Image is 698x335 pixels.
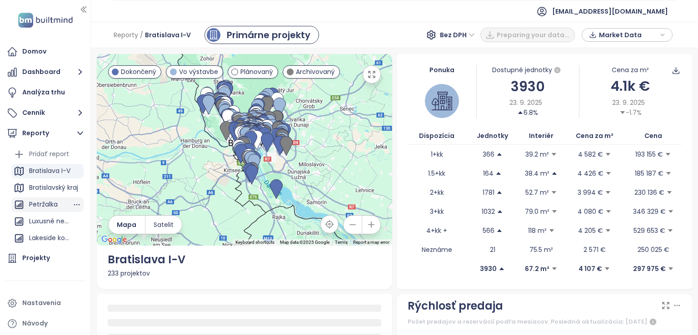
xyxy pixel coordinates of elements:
a: Projekty [5,249,86,267]
span: caret-down [605,208,612,215]
span: Dokončený [121,67,156,77]
div: Bratislava I-V [29,165,70,177]
a: primary [204,26,319,44]
div: Luxusné nehnuteľnosti [11,214,84,229]
span: caret-up [499,266,505,272]
a: Návody [5,315,86,333]
span: Satelit [154,220,174,230]
div: 6.8% [517,108,538,118]
span: caret-down [667,227,673,234]
button: Cenník [5,104,86,122]
td: 1+kk [408,145,466,164]
a: Analýza trhu [5,84,86,102]
span: caret-up [517,109,523,116]
span: caret-up [496,151,503,158]
span: caret-down [605,189,611,196]
p: 38.4 m² [525,168,549,178]
p: 1781 [483,187,494,197]
div: Pridať report [11,147,84,162]
p: 52.7 m² [525,187,549,197]
p: 566 [483,226,494,236]
p: 39.2 m² [525,149,549,159]
th: Interiér [519,127,564,145]
span: caret-down [551,189,557,196]
button: Mapa [109,216,145,234]
span: caret-down [666,189,673,196]
td: Neznáme [408,240,466,259]
div: Bratislava I-V [11,164,84,178]
p: 193 155 € [635,149,663,159]
div: 3930 [477,76,579,97]
span: caret-down [668,266,674,272]
span: Vo výstavbe [179,67,218,77]
div: Ponuka [408,65,476,75]
img: logo [15,11,75,30]
p: 366 [483,149,494,159]
div: Rýchlosť predaja [408,297,503,315]
span: caret-down [665,170,672,177]
div: Lakeside konkurencia [11,231,84,246]
span: Bratislava I-V [145,27,191,43]
span: 23. 9. 2025 [509,98,542,108]
div: Petržalka [29,199,58,210]
th: Jednotky [466,127,519,145]
span: caret-up [496,189,503,196]
p: 2 571 € [583,245,606,255]
span: [EMAIL_ADDRESS][DOMAIN_NAME] [552,0,668,22]
div: Počet predajov a rezervácií podľa mesiacov. Posledná aktualizácia: [DATE] [408,316,682,327]
th: Dispozícia [408,127,466,145]
a: Domov [5,43,86,61]
div: Analýza trhu [22,87,65,98]
td: 3+kk [408,202,466,221]
button: Satelit [145,216,182,234]
span: caret-down [605,227,611,234]
div: Petržalka [11,197,84,212]
img: Google [99,234,129,246]
p: 21 [490,245,495,255]
span: Archivovaný [296,67,335,77]
img: house [432,91,452,111]
p: 79.0 m² [525,207,549,217]
div: 233 projektov [108,268,382,278]
span: caret-down [551,266,558,272]
p: 75.5 m² [529,245,553,255]
p: 118 m² [528,226,547,236]
div: -1.7% [619,108,642,118]
span: caret-up [497,208,503,215]
div: Primárne projekty [227,28,310,42]
div: Bratislavský kraj [29,182,78,193]
td: 1.5+kk [408,164,466,183]
div: Bratislavský kraj [11,181,84,195]
span: caret-down [619,109,626,116]
span: Map data ©2025 Google [280,240,329,245]
button: Preparing your data... [480,28,575,42]
p: 67.2 m² [525,264,549,274]
p: 346 329 € [633,207,666,217]
a: Terms (opens in new tab) [335,240,348,245]
p: 4 426 € [578,168,603,178]
span: Bez DPH [440,28,475,42]
div: 4.1k € [579,75,682,97]
td: 2+kk [408,183,466,202]
span: caret-down [668,208,674,215]
span: caret-up [551,170,558,177]
th: Cena [625,127,681,145]
span: caret-down [605,170,612,177]
span: caret-down [665,151,671,158]
div: Domov [22,46,46,57]
button: Keyboard shortcuts [235,239,274,246]
span: Plánovaný [240,67,273,77]
span: Reporty [114,27,138,43]
p: 1032 [482,207,495,217]
p: 230 136 € [634,187,664,197]
p: 529 653 € [633,226,665,236]
th: Cena za m² [564,127,626,145]
p: 4 205 € [578,226,603,236]
span: caret-down [548,227,555,234]
div: Luxusné nehnuteľnosti [29,216,72,227]
div: Návody [22,318,48,329]
span: caret-down [551,151,557,158]
span: 23. 9. 2025 [612,98,645,108]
